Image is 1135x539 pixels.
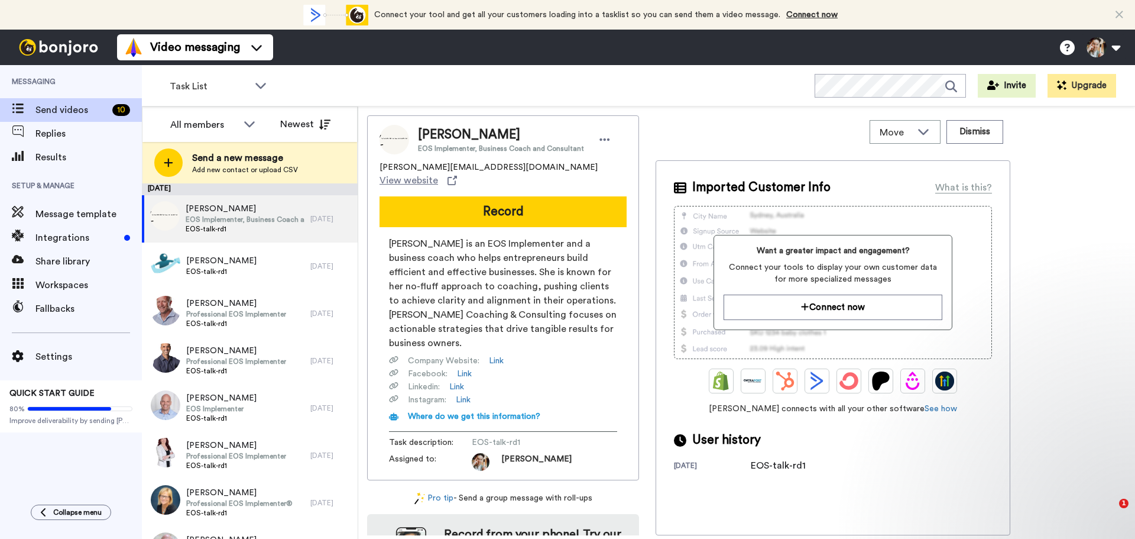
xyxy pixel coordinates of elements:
[389,237,617,350] span: [PERSON_NAME] is an EOS Implementer and a business coach who helps entrepreneurs build efficient ...
[1048,74,1116,98] button: Upgrade
[903,372,922,390] img: Drip
[186,404,257,414] span: EOS Implementer
[186,309,286,319] span: Professional EOS Implementer
[724,245,942,257] span: Want a greater impact and engagement?
[186,499,293,508] span: Professional EOS Implementer®
[408,381,440,393] span: Linkedin :
[151,485,180,515] img: df7f3353-fcae-4b87-af0f-474846ed4702.jpg
[9,416,132,425] span: Improve deliverability by sending [PERSON_NAME]’s from your own email
[186,440,286,451] span: [PERSON_NAME]
[186,487,293,499] span: [PERSON_NAME]
[946,120,1003,144] button: Dismiss
[310,404,352,413] div: [DATE]
[151,296,180,325] img: 1f21a2de-ee11-4235-b4a8-acf5a5286658.jpg
[303,5,368,25] div: animation
[124,38,143,57] img: vm-color.svg
[310,356,352,366] div: [DATE]
[1119,499,1128,508] span: 1
[186,224,304,234] span: EOS-talk-rd1
[186,392,257,404] span: [PERSON_NAME]
[744,372,763,390] img: Ontraport
[151,343,180,373] img: 01846b7e-ecbf-4305-9780-1259def1c391.jpg
[367,492,639,505] div: - Send a group message with roll-ups
[186,298,286,309] span: [PERSON_NAME]
[170,79,249,93] span: Task List
[978,74,1036,98] button: Invite
[925,405,957,413] a: See how
[712,372,731,390] img: Shopify
[35,302,142,316] span: Fallbacks
[35,350,142,364] span: Settings
[380,125,409,154] img: Image of Tonya Petrozzi
[192,151,298,165] span: Send a new message
[142,183,358,195] div: [DATE]
[310,498,352,508] div: [DATE]
[186,345,286,357] span: [PERSON_NAME]
[271,112,339,136] button: Newest
[786,11,838,19] a: Connect now
[692,179,831,196] span: Imported Customer Info
[935,180,992,195] div: What is this?
[871,372,890,390] img: Patreon
[192,165,298,175] span: Add new contact or upload CSV
[408,394,446,406] span: Instagram :
[151,248,180,278] img: a4dec5f6-9b2b-4e10-977c-f1c0db22bb0d.jpg
[674,403,992,415] span: [PERSON_NAME] connects with all your other software
[776,372,794,390] img: Hubspot
[380,173,438,188] span: View website
[839,372,858,390] img: ConvertKit
[186,203,304,215] span: [PERSON_NAME]
[692,431,761,449] span: User history
[880,125,912,140] span: Move
[186,357,286,366] span: Professional EOS Implementer
[935,372,954,390] img: GoHighLevel
[310,451,352,460] div: [DATE]
[380,196,627,227] button: Record
[674,461,751,473] div: [DATE]
[186,255,257,267] span: [PERSON_NAME]
[35,103,108,117] span: Send videos
[186,451,286,461] span: Professional EOS Implementer
[724,262,942,285] span: Connect your tools to display your own customer data for more specialized messages
[389,437,472,448] span: Task description :
[150,201,180,231] img: 51167cd6-97e0-472a-bd16-4b27875cb58c.png
[9,389,95,398] span: QUICK START GUIDE
[9,404,25,414] span: 80%
[35,278,142,292] span: Workspaces
[186,414,257,423] span: EOS-talk-rd1
[170,118,238,132] div: All members
[186,508,293,518] span: EOS-talk-rd1
[310,262,352,271] div: [DATE]
[380,162,598,173] span: [PERSON_NAME][EMAIL_ADDRESS][DOMAIN_NAME]
[489,355,504,367] a: Link
[418,144,584,153] span: EOS Implementer, Business Coach and Consultant
[35,231,119,245] span: Integrations
[449,381,464,393] a: Link
[724,295,942,320] button: Connect now
[186,366,286,376] span: EOS-talk-rd1
[31,505,111,520] button: Collapse menu
[414,492,453,505] a: Pro tip
[418,126,584,144] span: [PERSON_NAME]
[501,453,572,471] span: [PERSON_NAME]
[150,39,240,56] span: Video messaging
[472,453,489,471] img: 39af5b3e-1ee2-41bd-9cac-7f0ac9e3e6e1-1759853553.jpg
[151,438,180,467] img: 18f93641-afd9-45ed-8c64-9c0a5f9c208b.jpg
[389,453,472,471] span: Assigned to:
[380,173,457,188] a: View website
[456,394,471,406] a: Link
[35,207,142,221] span: Message template
[408,412,540,421] span: Where do we get this information?
[414,492,425,505] img: magic-wand.svg
[186,319,286,328] span: EOS-talk-rd1
[35,254,142,269] span: Share library
[186,461,286,470] span: EOS-talk-rd1
[35,127,142,141] span: Replies
[151,390,180,420] img: 87d53c5d-6624-4180-8e5e-d444902258ea.jpg
[472,437,584,448] span: EOS-talk-rd1
[310,309,352,318] div: [DATE]
[374,11,780,19] span: Connect your tool and get all your customers loading into a tasklist so you can send them a video...
[751,459,810,473] div: EOS-talk-rd1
